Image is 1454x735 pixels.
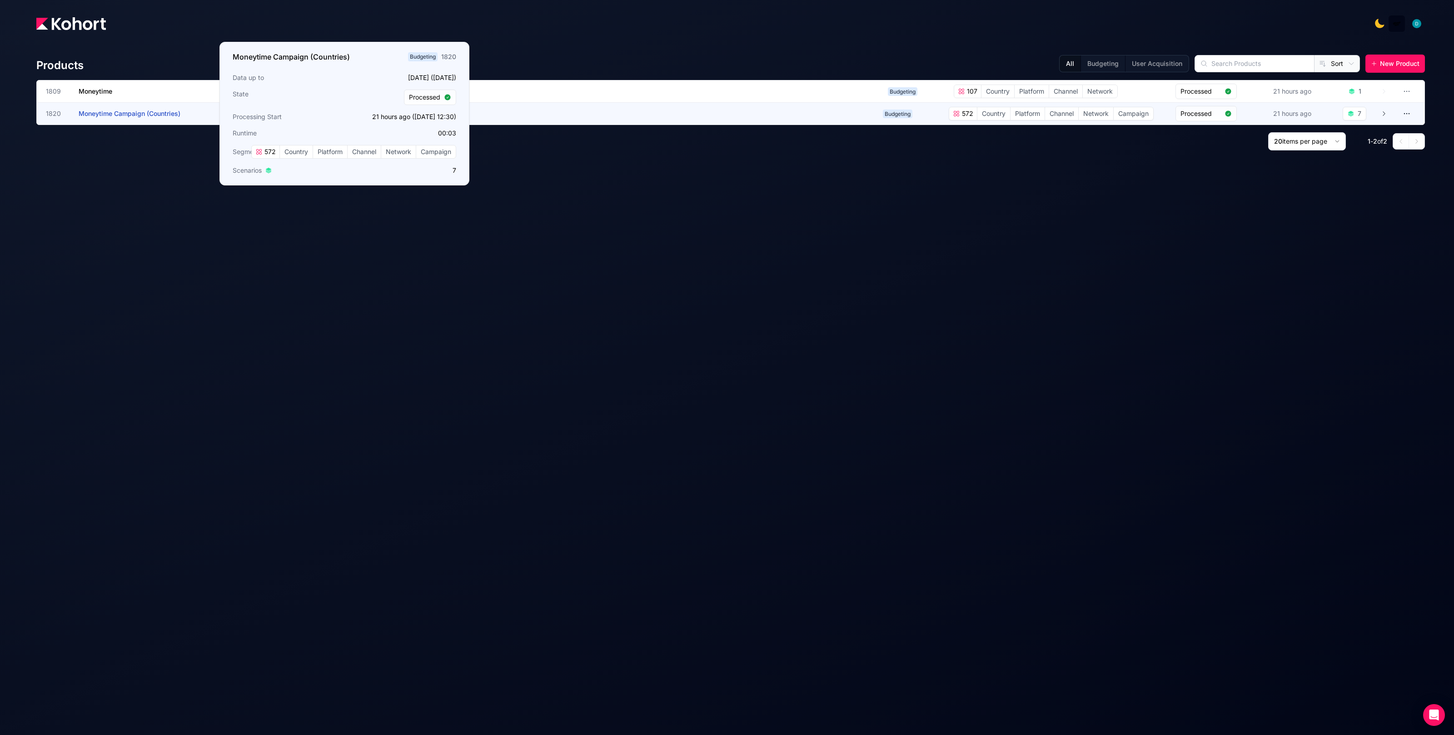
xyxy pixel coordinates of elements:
span: 20 [1274,137,1282,145]
span: Processed [1180,87,1221,96]
h3: Processing Start [233,112,342,121]
app-duration-counter: 00:03 [438,129,456,137]
span: Budgeting [888,87,917,96]
span: Country [981,85,1014,98]
div: 21 hours ago [1271,107,1313,120]
span: Channel [1045,107,1078,120]
div: 1820 [441,52,456,61]
img: Kohort logo [36,17,106,30]
span: items per page [1282,137,1327,145]
span: Channel [348,145,381,158]
span: Network [1079,107,1113,120]
span: Campaign [1114,107,1153,120]
button: All [1060,55,1081,72]
span: Budgeting [883,110,912,118]
span: 2 [1373,137,1377,145]
a: 1820Moneytime Campaign (Countries)Budgeting572CountryPlatformChannelNetworkCampaignProcessed21 ho... [46,103,1387,125]
span: Network [381,145,416,158]
span: Channel [1049,85,1082,98]
span: 1820 [46,109,68,118]
button: Budgeting [1081,55,1125,72]
span: Processed [1180,109,1221,118]
span: Country [280,145,313,158]
span: Moneytime [79,87,112,95]
span: Budgeting [408,52,438,61]
span: Sort [1331,59,1343,68]
span: Country [977,107,1010,120]
span: 1 [1368,137,1370,145]
h3: Runtime [233,129,342,138]
span: Platform [1011,107,1045,120]
button: New Product [1365,55,1425,73]
div: 21 hours ago [1271,85,1313,98]
span: Processed [409,93,440,102]
p: [DATE] ([DATE]) [347,73,456,82]
input: Search Products [1195,55,1314,72]
h4: Products [36,58,84,73]
span: 1809 [46,87,68,96]
span: Segments [233,147,263,156]
div: 7 [1358,109,1361,118]
span: Campaign [416,145,456,158]
h3: Data up to [233,73,342,82]
h3: Moneytime Campaign (Countries) [233,51,350,62]
span: Scenarios [233,166,262,175]
span: of [1377,137,1383,145]
p: 7 [347,166,456,175]
button: User Acquisition [1125,55,1189,72]
img: logo_MoneyTimeLogo_1_20250619094856634230.png [1392,19,1401,28]
span: New Product [1380,59,1419,68]
span: Platform [313,145,347,158]
button: 20items per page [1268,132,1346,150]
span: Network [1083,85,1117,98]
span: 107 [965,87,977,96]
div: Open Intercom Messenger [1423,704,1445,726]
span: 572 [263,147,276,156]
span: - [1370,137,1373,145]
div: 1 [1359,87,1361,96]
span: Platform [1015,85,1049,98]
p: 21 hours ago ([DATE] 12:30) [347,112,456,121]
h3: State [233,90,342,105]
span: 572 [960,109,973,118]
a: 1809MoneytimeBudgeting107CountryPlatformChannelNetworkProcessed21 hours ago1 [46,80,1387,102]
span: Moneytime Campaign (Countries) [79,110,180,117]
span: 2 [1383,137,1387,145]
